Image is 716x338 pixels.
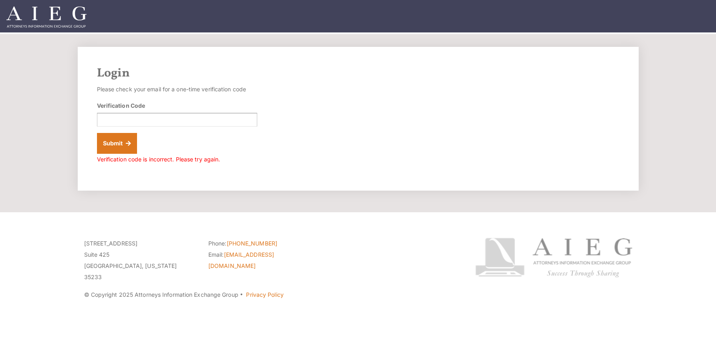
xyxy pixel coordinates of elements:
p: [STREET_ADDRESS] Suite 425 [GEOGRAPHIC_DATA], [US_STATE] 35233 [84,238,196,283]
h2: Login [97,66,619,80]
li: Email: [208,249,321,272]
a: [EMAIL_ADDRESS][DOMAIN_NAME] [208,251,274,269]
span: · [240,294,243,298]
a: [PHONE_NUMBER] [227,240,277,247]
li: Phone: [208,238,321,249]
label: Verification Code [97,101,145,110]
img: Attorneys Information Exchange Group [6,6,87,28]
button: Submit [97,133,137,154]
a: Privacy Policy [246,291,283,298]
p: © Copyright 2025 Attorneys Information Exchange Group [84,289,445,300]
span: Verification code is incorrect. Please try again. [97,156,220,163]
img: Attorneys Information Exchange Group logo [475,238,632,278]
p: Please check your email for a one-time verification code [97,84,257,95]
